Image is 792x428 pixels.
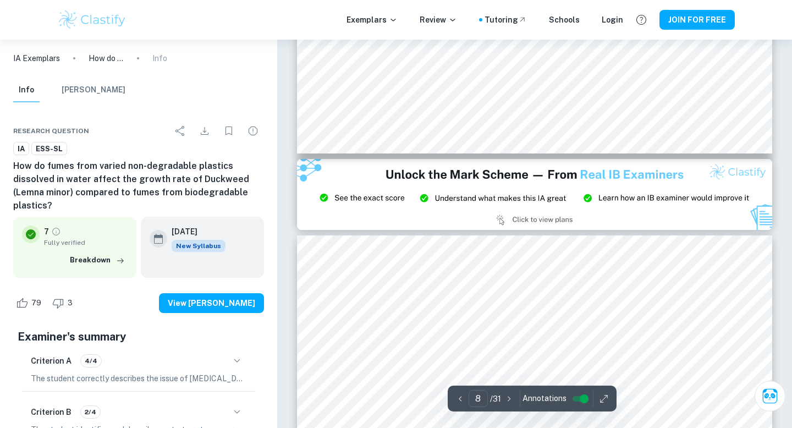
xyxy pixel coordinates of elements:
a: Grade fully verified [51,227,61,237]
a: ESS-SL [31,142,67,156]
p: How do fumes from varied non-degradable plastics dissolved in water affect the growth rate of Duc... [89,52,124,64]
span: Research question [13,126,89,136]
p: / 31 [490,393,501,405]
span: New Syllabus [172,240,226,252]
p: Info [152,52,167,64]
div: Report issue [242,120,264,142]
a: Schools [549,14,580,26]
div: Like [13,294,47,312]
p: Review [420,14,457,26]
img: Clastify logo [57,9,127,31]
p: Exemplars [346,14,398,26]
button: [PERSON_NAME] [62,78,125,102]
p: 7 [44,226,49,238]
span: 2/4 [81,407,100,417]
div: Download [194,120,216,142]
div: Starting from the May 2026 session, the ESS IA requirements have changed. We created this exempla... [172,240,226,252]
span: Fully verified [44,238,128,248]
span: Annotations [522,393,566,404]
a: IA [13,142,29,156]
p: The student correctly describes the issue of [MEDICAL_DATA], particularly in [GEOGRAPHIC_DATA], h... [31,372,246,385]
span: 79 [25,298,47,309]
h6: Criterion A [31,355,71,367]
span: ESS-SL [32,144,67,155]
h6: [DATE] [172,226,217,238]
h5: Examiner's summary [18,328,260,345]
img: Ad [297,159,772,231]
a: Tutoring [485,14,527,26]
span: IA [14,144,29,155]
a: Login [602,14,623,26]
button: Help and Feedback [632,10,651,29]
button: Ask Clai [755,381,785,411]
div: Bookmark [218,120,240,142]
button: JOIN FOR FREE [659,10,735,30]
span: 3 [62,298,79,309]
div: Share [169,120,191,142]
button: Breakdown [67,252,128,268]
button: Info [13,78,40,102]
a: IA Exemplars [13,52,60,64]
h6: Criterion B [31,406,71,418]
button: View [PERSON_NAME] [159,293,264,313]
span: 4/4 [81,356,101,366]
div: Dislike [50,294,79,312]
h6: How do fumes from varied non-degradable plastics dissolved in water affect the growth rate of Duc... [13,160,264,212]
